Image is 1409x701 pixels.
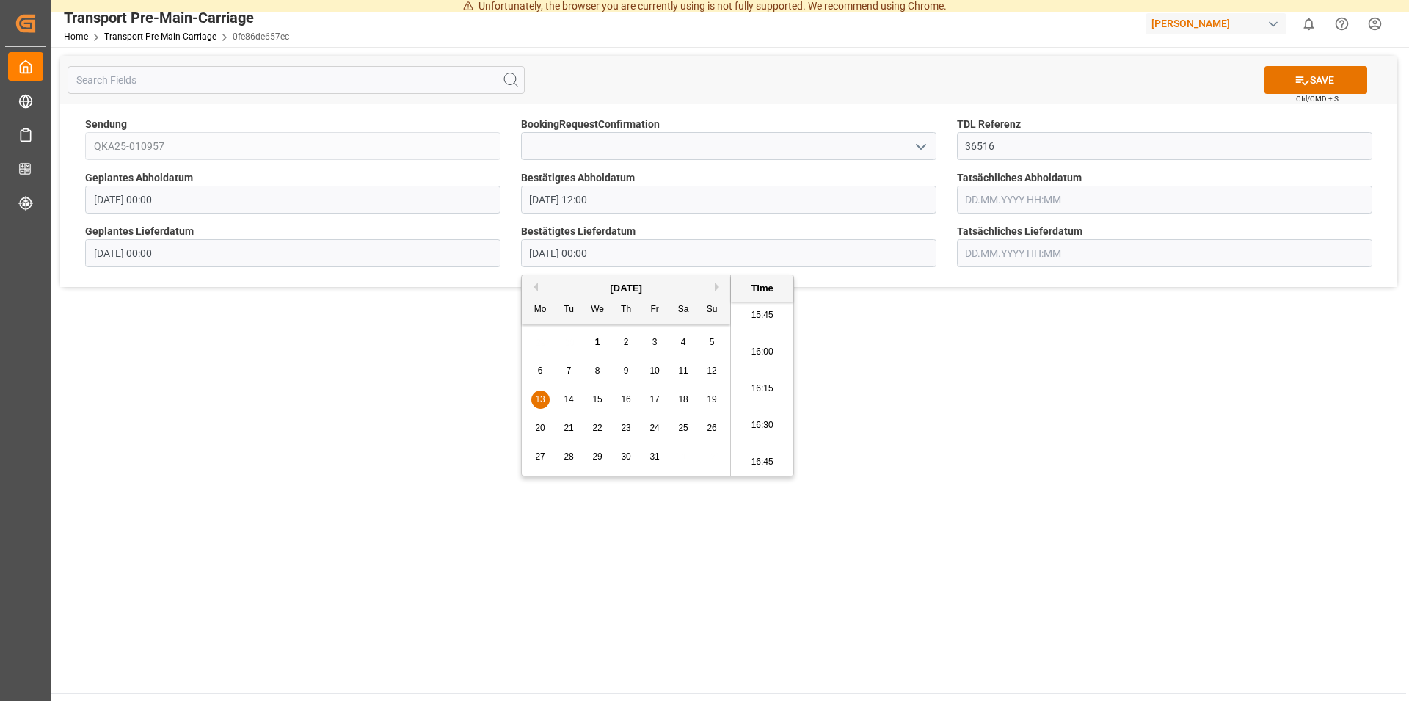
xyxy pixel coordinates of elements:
[674,301,693,319] div: Sa
[85,170,193,186] span: Geplantes Abholdatum
[646,301,664,319] div: Fr
[535,423,545,433] span: 20
[535,394,545,404] span: 13
[649,394,659,404] span: 17
[567,366,572,376] span: 7
[531,419,550,437] div: Choose Monday, October 20th, 2025
[678,423,688,433] span: 25
[735,281,790,296] div: Time
[649,451,659,462] span: 31
[521,239,936,267] input: DD.MM.YYYY HH:MM
[560,301,578,319] div: Tu
[589,362,607,380] div: Choose Wednesday, October 8th, 2025
[560,362,578,380] div: Choose Tuesday, October 7th, 2025
[707,366,716,376] span: 12
[707,394,716,404] span: 19
[731,334,793,371] li: 16:00
[678,366,688,376] span: 11
[957,117,1021,132] span: TDL Referenz
[64,32,88,42] a: Home
[589,391,607,409] div: Choose Wednesday, October 15th, 2025
[703,333,721,352] div: Choose Sunday, October 5th, 2025
[621,394,630,404] span: 16
[521,186,936,214] input: DD.MM.YYYY HH:MM
[731,407,793,444] li: 16:30
[731,297,793,334] li: 15:45
[589,301,607,319] div: We
[703,391,721,409] div: Choose Sunday, October 19th, 2025
[624,366,629,376] span: 9
[1264,66,1367,94] button: SAVE
[85,239,500,267] input: DD.MM.YYYY HH:MM
[104,32,216,42] a: Transport Pre-Main-Carriage
[538,366,543,376] span: 6
[592,451,602,462] span: 29
[529,283,538,291] button: Previous Month
[621,423,630,433] span: 23
[1292,7,1325,40] button: show 0 new notifications
[710,337,715,347] span: 5
[531,448,550,466] div: Choose Monday, October 27th, 2025
[731,444,793,481] li: 16:45
[531,301,550,319] div: Mo
[85,224,194,239] span: Geplantes Lieferdatum
[678,394,688,404] span: 18
[703,419,721,437] div: Choose Sunday, October 26th, 2025
[646,333,664,352] div: Choose Friday, October 3rd, 2025
[560,419,578,437] div: Choose Tuesday, October 21st, 2025
[521,170,635,186] span: Bestätigtes Abholdatum
[703,362,721,380] div: Choose Sunday, October 12th, 2025
[531,362,550,380] div: Choose Monday, October 6th, 2025
[957,186,1372,214] input: DD.MM.YYYY HH:MM
[674,419,693,437] div: Choose Saturday, October 25th, 2025
[535,451,545,462] span: 27
[652,337,658,347] span: 3
[85,117,127,132] span: Sendung
[64,7,289,29] div: Transport Pre-Main-Carriage
[589,419,607,437] div: Choose Wednesday, October 22nd, 2025
[674,333,693,352] div: Choose Saturday, October 4th, 2025
[564,451,573,462] span: 28
[617,391,636,409] div: Choose Thursday, October 16th, 2025
[531,391,550,409] div: Choose Monday, October 13th, 2025
[909,135,931,158] button: open menu
[957,224,1082,239] span: Tatsächliches Lieferdatum
[957,239,1372,267] input: DD.MM.YYYY HH:MM
[649,366,659,376] span: 10
[715,283,724,291] button: Next Month
[674,362,693,380] div: Choose Saturday, October 11th, 2025
[617,362,636,380] div: Choose Thursday, October 9th, 2025
[68,66,525,94] input: Search Fields
[617,301,636,319] div: Th
[589,448,607,466] div: Choose Wednesday, October 29th, 2025
[564,423,573,433] span: 21
[1296,93,1339,104] span: Ctrl/CMD + S
[617,448,636,466] div: Choose Thursday, October 30th, 2025
[707,423,716,433] span: 26
[521,224,636,239] span: Bestätigtes Lieferdatum
[560,448,578,466] div: Choose Tuesday, October 28th, 2025
[560,391,578,409] div: Choose Tuesday, October 14th, 2025
[703,301,721,319] div: Su
[521,117,660,132] span: BookingRequestConfirmation
[1325,7,1358,40] button: Help Center
[681,337,686,347] span: 4
[592,423,602,433] span: 22
[1146,13,1286,34] div: [PERSON_NAME]
[649,423,659,433] span: 24
[592,394,602,404] span: 15
[1146,10,1292,37] button: [PERSON_NAME]
[646,419,664,437] div: Choose Friday, October 24th, 2025
[85,186,500,214] input: DD.MM.YYYY HH:MM
[526,328,727,471] div: month 2025-10
[564,394,573,404] span: 14
[595,337,600,347] span: 1
[621,451,630,462] span: 30
[595,366,600,376] span: 8
[646,391,664,409] div: Choose Friday, October 17th, 2025
[646,362,664,380] div: Choose Friday, October 10th, 2025
[674,391,693,409] div: Choose Saturday, October 18th, 2025
[589,333,607,352] div: Choose Wednesday, October 1st, 2025
[646,448,664,466] div: Choose Friday, October 31st, 2025
[522,281,730,296] div: [DATE]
